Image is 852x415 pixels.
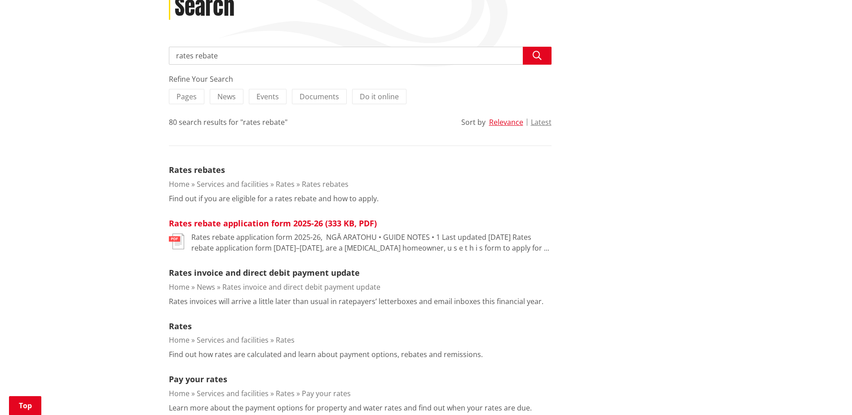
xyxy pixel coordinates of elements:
[169,374,227,384] a: Pay your rates
[461,117,486,128] div: Sort by
[222,282,380,292] a: Rates invoice and direct debit payment update
[169,321,192,331] a: Rates
[169,402,532,413] p: Learn more about the payment options for property and water rates and find out when your rates ar...
[276,389,295,398] a: Rates
[169,282,190,292] a: Home
[256,92,279,102] span: Events
[169,193,379,204] p: Find out if you are eligible for a rates rebate and how to apply.
[169,389,190,398] a: Home
[169,164,225,175] a: Rates rebates
[169,234,184,249] img: document-pdf.svg
[169,179,190,189] a: Home
[169,74,552,84] div: Refine Your Search
[217,92,236,102] span: News
[169,335,190,345] a: Home
[276,335,295,345] a: Rates
[169,218,377,229] a: Rates rebate application form 2025-26 (333 KB, PDF)
[300,92,339,102] span: Documents
[177,92,197,102] span: Pages
[169,117,287,128] div: 80 search results for "rates rebate"
[169,267,360,278] a: Rates invoice and direct debit payment update
[489,118,523,126] button: Relevance
[531,118,552,126] button: Latest
[197,282,215,292] a: News
[169,349,483,360] p: Find out how rates are calculated and learn about payment options, rebates and remissions.
[302,179,349,189] a: Rates rebates
[169,47,552,65] input: Search input
[302,389,351,398] a: Pay your rates
[9,396,41,415] a: Top
[811,377,843,410] iframe: Messenger Launcher
[197,389,269,398] a: Services and facilities
[197,335,269,345] a: Services and facilities
[169,296,543,307] p: Rates invoices will arrive a little later than usual in ratepayers’ letterboxes and email inboxes...
[276,179,295,189] a: Rates
[197,179,269,189] a: Services and facilities
[360,92,399,102] span: Do it online
[191,232,552,253] p: Rates rebate application form 2025-26, ﻿ NGĀ ARATOHU • GUIDE NOTES • 1 Last updated [DATE] Rates ...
